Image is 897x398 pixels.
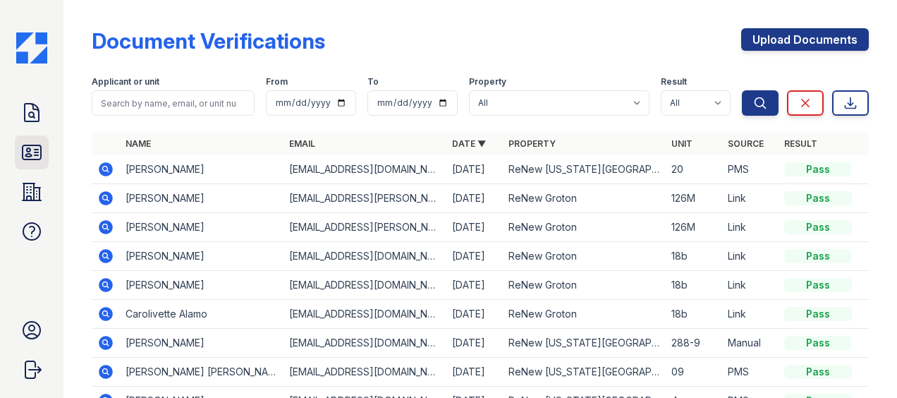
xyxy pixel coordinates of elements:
td: 126M [666,184,722,213]
a: Result [784,138,817,149]
td: Link [722,271,779,300]
td: [DATE] [446,213,503,242]
td: ReNew Groton [503,300,666,329]
td: 288-9 [666,329,722,358]
label: To [367,76,379,88]
a: Email [289,138,315,149]
td: ReNew [US_STATE][GEOGRAPHIC_DATA] [503,358,666,387]
td: [EMAIL_ADDRESS][DOMAIN_NAME] [283,329,446,358]
td: ReNew Groton [503,213,666,242]
a: Property [508,138,556,149]
label: Result [661,76,687,88]
a: Date ▼ [452,138,486,149]
td: [EMAIL_ADDRESS][DOMAIN_NAME] [283,358,446,387]
td: [PERSON_NAME] [120,155,283,184]
td: [PERSON_NAME] [120,242,283,271]
a: Upload Documents [741,28,869,51]
div: Pass [784,365,852,379]
td: [DATE] [446,271,503,300]
td: 20 [666,155,722,184]
label: Applicant or unit [92,76,159,88]
td: Carolivette Alamo [120,300,283,329]
label: Property [469,76,506,88]
td: Manual [722,329,779,358]
td: [DATE] [446,300,503,329]
td: Link [722,184,779,213]
td: [EMAIL_ADDRESS][PERSON_NAME][DOMAIN_NAME] [283,184,446,213]
label: From [266,76,288,88]
div: Document Verifications [92,28,325,54]
td: [PERSON_NAME] [120,213,283,242]
td: Link [722,242,779,271]
td: [EMAIL_ADDRESS][DOMAIN_NAME] [283,300,446,329]
td: [PERSON_NAME] [120,329,283,358]
td: [DATE] [446,184,503,213]
div: Pass [784,336,852,350]
td: ReNew Groton [503,271,666,300]
td: [EMAIL_ADDRESS][DOMAIN_NAME] [283,271,446,300]
div: Pass [784,307,852,321]
td: ReNew Groton [503,184,666,213]
td: [PERSON_NAME] [120,184,283,213]
td: [EMAIL_ADDRESS][DOMAIN_NAME] [283,155,446,184]
td: PMS [722,155,779,184]
div: Pass [784,220,852,234]
td: [DATE] [446,155,503,184]
td: 18b [666,271,722,300]
td: PMS [722,358,779,387]
a: Unit [671,138,692,149]
td: 18b [666,242,722,271]
div: Pass [784,191,852,205]
div: Pass [784,249,852,263]
td: ReNew [US_STATE][GEOGRAPHIC_DATA] [503,155,666,184]
td: 126M [666,213,722,242]
td: Link [722,213,779,242]
td: [PERSON_NAME] [PERSON_NAME] [120,358,283,387]
td: [EMAIL_ADDRESS][PERSON_NAME][DOMAIN_NAME] [283,213,446,242]
td: ReNew Groton [503,242,666,271]
td: [DATE] [446,242,503,271]
td: [PERSON_NAME] [120,271,283,300]
div: Pass [784,162,852,176]
td: 09 [666,358,722,387]
td: [DATE] [446,358,503,387]
td: 18b [666,300,722,329]
td: [EMAIL_ADDRESS][DOMAIN_NAME] [283,242,446,271]
td: [DATE] [446,329,503,358]
a: Source [728,138,764,149]
a: Name [126,138,151,149]
td: ReNew [US_STATE][GEOGRAPHIC_DATA] [503,329,666,358]
input: Search by name, email, or unit number [92,90,255,116]
div: Pass [784,278,852,292]
img: CE_Icon_Blue-c292c112584629df590d857e76928e9f676e5b41ef8f769ba2f05ee15b207248.png [16,32,47,64]
td: Link [722,300,779,329]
